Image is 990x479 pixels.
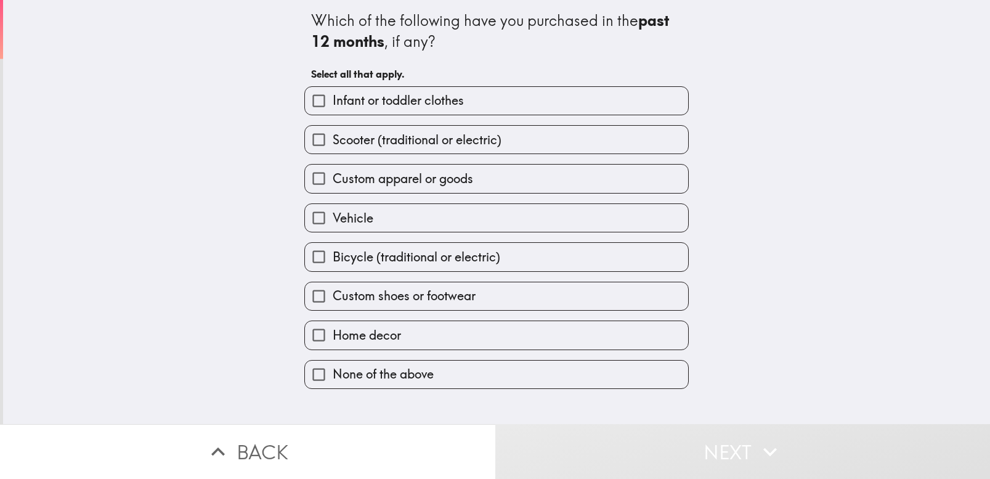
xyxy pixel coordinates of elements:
span: None of the above [333,366,434,383]
button: Custom apparel or goods [305,165,688,192]
span: Home decor [333,327,401,344]
button: Home decor [305,321,688,349]
button: Scooter (traditional or electric) [305,126,688,154]
span: Bicycle (traditional or electric) [333,248,500,266]
b: past 12 months [311,11,673,51]
span: Infant or toddler clothes [333,92,464,109]
button: None of the above [305,361,688,388]
span: Custom shoes or footwear [333,287,476,305]
span: Vehicle [333,210,373,227]
h6: Select all that apply. [311,67,682,81]
span: Custom apparel or goods [333,170,473,187]
button: Custom shoes or footwear [305,282,688,310]
button: Vehicle [305,204,688,232]
div: Which of the following have you purchased in the , if any? [311,10,682,52]
button: Bicycle (traditional or electric) [305,243,688,271]
button: Infant or toddler clothes [305,87,688,115]
span: Scooter (traditional or electric) [333,131,501,149]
